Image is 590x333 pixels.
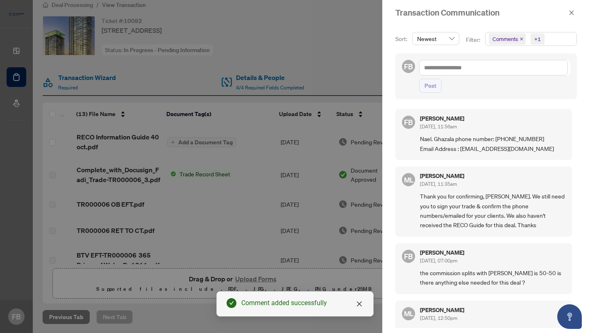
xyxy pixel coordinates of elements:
[420,173,464,179] h5: [PERSON_NAME]
[569,10,574,16] span: close
[420,250,464,255] h5: [PERSON_NAME]
[557,304,582,329] button: Open asap
[534,35,541,43] div: +1
[492,35,518,43] span: Comments
[404,116,413,128] span: FB
[420,268,565,287] span: the commission splits with [PERSON_NAME] is 50-50 is there anything else needed for this deal ?
[404,251,413,262] span: FB
[520,37,524,41] span: close
[420,134,565,153] span: Nael. Ghazala phone number: [PHONE_NUMBER] Email Address : [EMAIL_ADDRESS][DOMAIN_NAME]
[355,299,364,308] a: Close
[356,301,363,307] span: close
[241,298,363,308] div: Comment added successfully
[419,79,442,93] button: Post
[420,181,457,187] span: [DATE], 11:35am
[404,308,413,319] span: ML
[420,307,464,313] h5: [PERSON_NAME]
[466,35,481,44] p: Filter:
[395,34,409,43] p: Sort:
[227,298,236,308] span: check-circle
[417,32,454,45] span: Newest
[420,315,457,321] span: [DATE], 12:50pm
[404,174,413,185] span: ML
[420,258,457,264] span: [DATE], 07:00pm
[420,192,565,230] span: Thank you for confirming, [PERSON_NAME]. We still need you to sign your trade & confirm the phone...
[404,61,413,72] span: FB
[420,116,464,121] h5: [PERSON_NAME]
[489,33,526,45] span: Comments
[395,7,566,19] div: Transaction Communication
[420,123,457,130] span: [DATE], 11:56am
